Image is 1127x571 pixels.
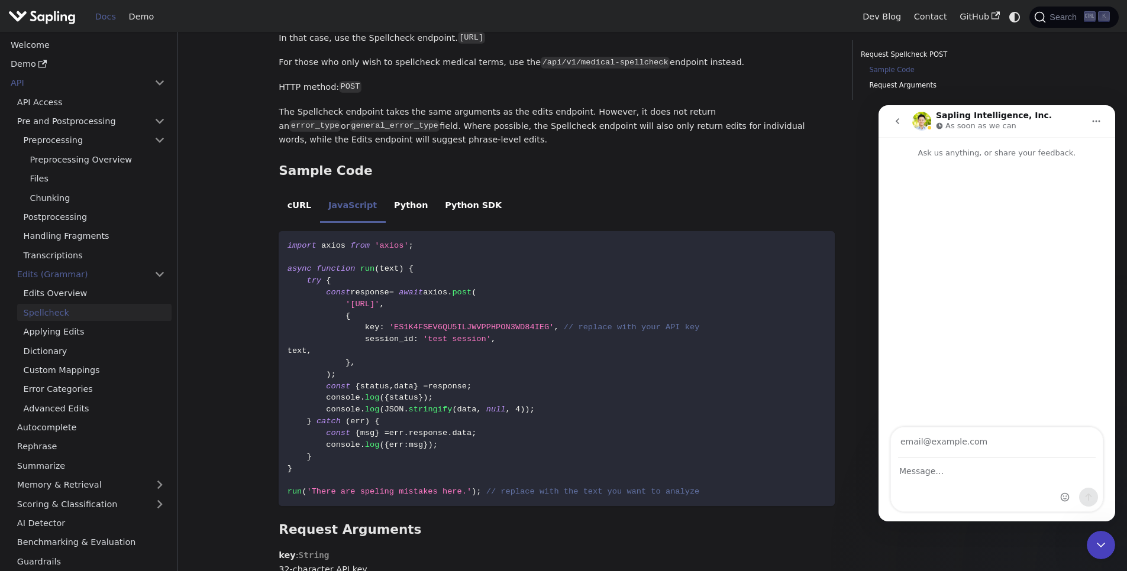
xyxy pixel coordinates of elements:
span: ; [409,241,414,250]
a: AI Detector [11,515,172,532]
span: , [306,346,311,355]
span: console [326,405,360,414]
span: console [326,393,360,402]
kbd: K [1098,11,1110,22]
span: const [326,429,350,437]
span: } [414,382,418,391]
p: The Spellcheck endpoint takes the same arguments as the edits endpoint. However, it does not retu... [279,105,835,147]
span: err [389,440,404,449]
span: } [288,464,292,473]
a: API [4,74,148,92]
span: : [379,323,384,332]
span: , [554,323,558,332]
span: stringify [409,405,453,414]
span: ( [379,405,384,414]
span: . [447,429,452,437]
span: } [374,429,379,437]
a: API Access [11,93,172,111]
a: Sapling.ai [8,8,80,25]
a: Memory & Retrieval [11,476,172,494]
span: data [457,405,477,414]
span: await [399,288,423,297]
p: In that case, use the Spellcheck endpoint. [279,31,835,46]
span: ) [423,393,428,402]
span: msg [409,440,424,449]
span: ; [428,393,432,402]
span: . [403,405,408,414]
span: '[URL]' [345,300,379,309]
span: } [345,358,350,367]
a: Contact [908,8,954,26]
span: , [379,300,384,309]
span: ; [530,405,535,414]
span: { [409,264,414,273]
span: null [486,405,506,414]
code: POST [339,81,361,93]
span: const [326,382,350,391]
span: = [423,382,428,391]
span: ( [374,264,379,273]
span: , [389,382,394,391]
span: function [317,264,356,273]
a: Guardrails [11,553,172,570]
a: Edits Overview [17,285,172,302]
span: axios [423,288,447,297]
a: Dictionary [17,342,172,359]
span: } [423,440,428,449]
span: ; [467,382,472,391]
span: ( [472,288,476,297]
span: err [389,429,404,437]
a: Advanced Edits [17,400,172,417]
span: String [298,550,329,560]
span: = [385,429,389,437]
span: response [350,288,389,297]
span: // replace with your API key [564,323,699,332]
span: ( [379,393,384,402]
a: Handling Fragments [17,228,172,245]
span: = [389,288,394,297]
li: cURL [279,190,319,223]
a: Demo [122,8,160,26]
span: { [355,429,360,437]
span: key [365,323,380,332]
span: { [385,440,389,449]
iframe: Intercom live chat [879,105,1115,521]
span: 'ES1K4FSEV6QU5ILJWVPPHPON3WD84IEG' [389,323,554,332]
span: ) [428,440,432,449]
span: import [288,241,317,250]
span: } [418,393,423,402]
a: Demo [4,56,172,73]
span: . [447,288,452,297]
span: async [288,264,312,273]
p: HTTP method: [279,80,835,95]
span: ; [476,487,481,496]
span: . [360,440,365,449]
span: { [385,393,389,402]
span: text [288,346,307,355]
span: ) [399,264,403,273]
span: console [326,440,360,449]
span: Search [1046,12,1084,22]
span: { [374,417,379,426]
span: err [350,417,365,426]
li: Python SDK [437,190,511,223]
span: log [365,440,380,449]
span: , [350,358,355,367]
span: log [365,405,380,414]
span: . [360,405,365,414]
span: 'There are speling mistakes here.' [306,487,472,496]
span: response [409,429,448,437]
span: ; [433,440,438,449]
span: try [306,276,321,285]
a: Dev Blog [856,8,907,26]
span: , [506,405,511,414]
button: Switch between dark and light mode (currently system mode) [1006,8,1023,25]
span: axios [321,241,345,250]
code: [URL] [458,32,485,44]
button: Collapse sidebar category 'API' [148,74,172,92]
